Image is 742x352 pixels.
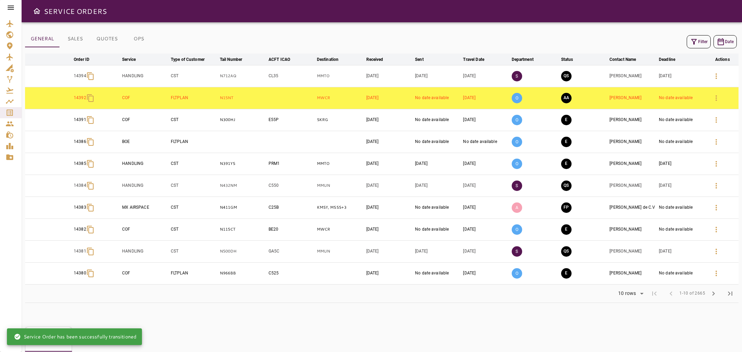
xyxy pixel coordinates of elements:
[365,131,414,153] td: [DATE]
[122,55,136,64] div: Service
[512,115,522,125] p: O
[708,68,725,85] button: Details
[366,55,392,64] span: Received
[561,159,572,169] button: EXECUTION
[121,153,169,175] td: HANDLING
[122,55,145,64] span: Service
[708,265,725,282] button: Details
[708,221,725,238] button: Details
[44,6,107,17] h6: SERVICE ORDERS
[415,55,433,64] span: Sent
[657,65,706,87] td: [DATE]
[91,31,123,47] button: QUOTES
[657,197,706,218] td: No date available
[414,218,462,240] td: No date available
[659,55,684,64] span: Deadline
[121,175,169,197] td: HANDLING
[708,243,725,260] button: Details
[220,117,266,123] p: N300HJ
[561,93,572,103] button: AWAITING ASSIGNMENT
[317,55,338,64] div: Destination
[609,55,636,64] div: Contact Name
[415,55,424,64] div: Sent
[512,93,522,103] p: O
[317,205,364,210] p: KMSY, MSSS, KMSY, MSSS, KMSY
[657,218,706,240] td: No date available
[74,270,86,276] p: 14380
[220,55,251,64] span: Tail Number
[365,87,414,109] td: [DATE]
[169,197,218,218] td: CST
[709,289,718,298] span: chevron_right
[414,153,462,175] td: [DATE]
[726,289,734,298] span: last_page
[267,175,316,197] td: C550
[220,205,266,210] p: N411GM
[512,137,522,147] p: O
[169,65,218,87] td: CST
[269,55,290,64] div: ACFT ICAO
[512,55,534,64] div: Department
[365,153,414,175] td: [DATE]
[679,290,705,297] span: 1-10 of 2665
[561,115,572,125] button: EXECUTION
[657,240,706,262] td: [DATE]
[616,290,638,296] div: 10 rows
[121,87,169,109] td: COF
[462,153,510,175] td: [DATE]
[561,268,572,279] button: EXECUTION
[657,87,706,109] td: No date available
[708,90,725,106] button: Details
[317,73,364,79] p: MMTO
[171,55,205,64] div: Type of Customer
[708,177,725,194] button: Details
[512,55,543,64] span: Department
[657,262,706,284] td: No date available
[169,131,218,153] td: FLTPLAN
[220,73,266,79] p: N712AQ
[74,183,86,189] p: 14384
[561,71,572,81] button: QUOTE SENT
[657,131,706,153] td: No date available
[317,226,364,232] p: MWCR
[608,153,657,175] td: [PERSON_NAME]
[561,55,573,64] div: Status
[74,73,86,79] p: 14394
[74,95,86,101] p: 14392
[608,65,657,87] td: [PERSON_NAME]
[608,175,657,197] td: [PERSON_NAME]
[462,175,510,197] td: [DATE]
[462,240,510,262] td: [DATE]
[512,71,522,81] p: S
[121,218,169,240] td: COF
[317,183,364,189] p: MMUN
[169,109,218,131] td: CST
[267,218,316,240] td: BE20
[220,55,242,64] div: Tail Number
[414,240,462,262] td: [DATE]
[317,161,364,167] p: MMTO
[561,246,572,257] button: QUOTE SENT
[722,285,739,302] span: Last Page
[708,155,725,172] button: Details
[657,175,706,197] td: [DATE]
[414,87,462,109] td: No date available
[687,35,711,48] button: Filter
[14,330,136,343] div: Service Order has been successfully transitioned
[608,262,657,284] td: [PERSON_NAME]
[608,109,657,131] td: [PERSON_NAME]
[414,175,462,197] td: [DATE]
[463,55,493,64] span: Travel Date
[365,240,414,262] td: [DATE]
[663,285,679,302] span: Previous Page
[220,161,266,167] p: N391YS
[365,109,414,131] td: [DATE]
[74,55,98,64] span: Order ID
[646,285,663,302] span: First Page
[121,65,169,87] td: HANDLING
[414,262,462,284] td: No date available
[74,226,86,232] p: 14382
[30,4,44,18] button: Open drawer
[365,218,414,240] td: [DATE]
[561,181,572,191] button: QUOTE SENT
